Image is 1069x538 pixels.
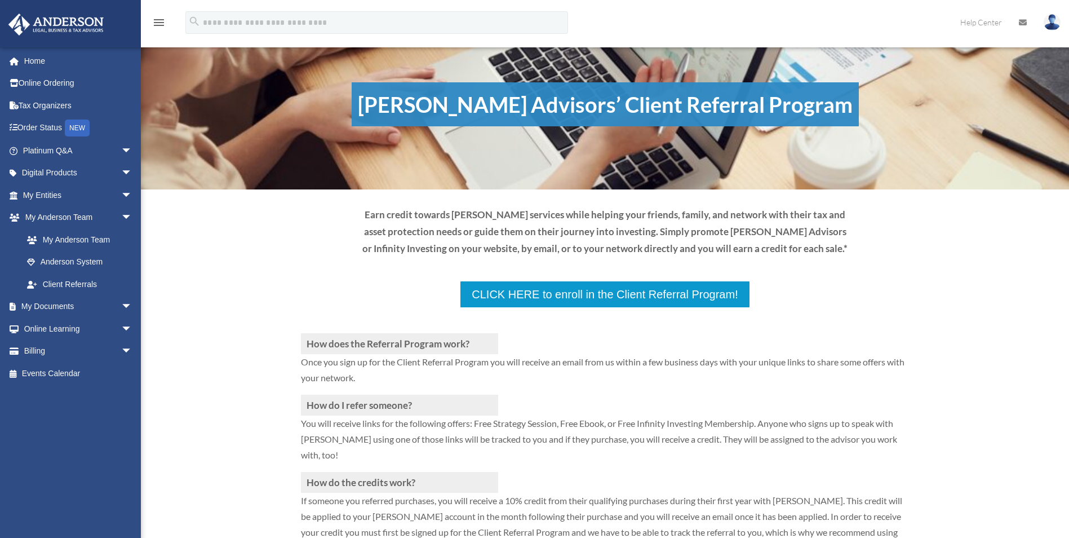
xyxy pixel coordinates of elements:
[352,82,859,126] h1: [PERSON_NAME] Advisors’ Client Referral Program
[301,354,910,395] p: Once you sign up for the Client Referral Program you will receive an email from us within a few b...
[1044,14,1061,30] img: User Pic
[8,362,149,385] a: Events Calendar
[121,206,144,230] span: arrow_drop_down
[8,206,149,229] a: My Anderson Teamarrow_drop_down
[8,50,149,72] a: Home
[301,395,498,416] h3: How do I refer someone?
[121,162,144,185] span: arrow_drop_down
[16,228,149,251] a: My Anderson Team
[301,333,498,354] h3: How does the Referral Program work?
[121,296,144,319] span: arrow_drop_down
[16,273,144,296] a: Client Referrals
[8,340,149,363] a: Billingarrow_drop_down
[8,94,149,117] a: Tax Organizers
[8,184,149,206] a: My Entitiesarrow_drop_down
[152,16,166,29] i: menu
[301,472,498,493] h3: How do the credits work?
[8,117,149,140] a: Order StatusNEW
[16,251,149,274] a: Anderson System
[152,20,166,29] a: menu
[8,162,149,184] a: Digital Productsarrow_drop_down
[65,120,90,136] div: NEW
[5,14,107,36] img: Anderson Advisors Platinum Portal
[8,317,149,340] a: Online Learningarrow_drop_down
[301,416,910,472] p: You will receive links for the following offers: Free Strategy Session, Free Ebook, or Free Infin...
[121,317,144,341] span: arrow_drop_down
[121,184,144,207] span: arrow_drop_down
[8,296,149,318] a: My Documentsarrow_drop_down
[121,139,144,162] span: arrow_drop_down
[8,72,149,95] a: Online Ordering
[362,206,849,257] p: Earn credit towards [PERSON_NAME] services while helping your friends, family, and network with t...
[459,280,750,308] a: CLICK HERE to enroll in the Client Referral Program!
[188,15,201,28] i: search
[121,340,144,363] span: arrow_drop_down
[8,139,149,162] a: Platinum Q&Aarrow_drop_down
